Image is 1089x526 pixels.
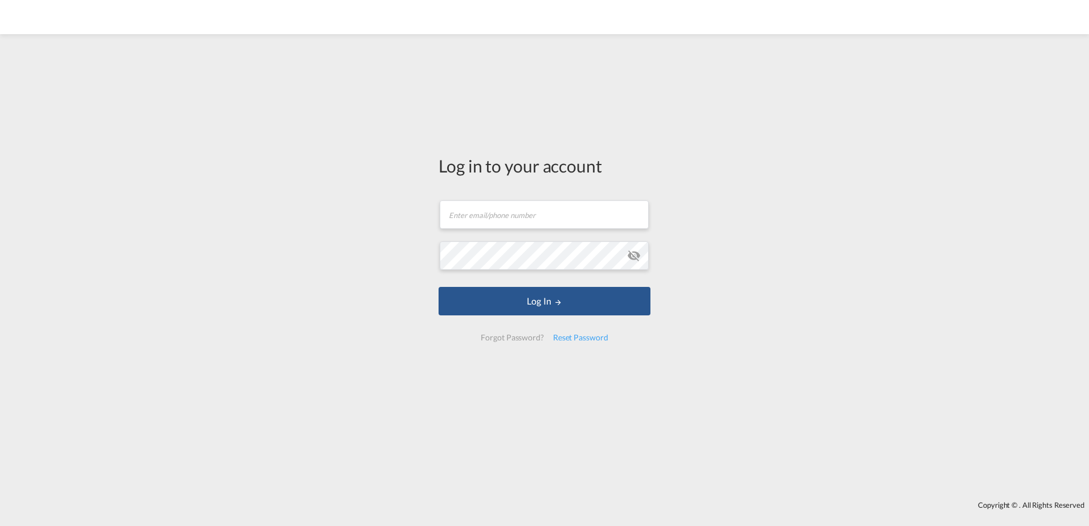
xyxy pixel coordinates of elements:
div: Log in to your account [439,154,650,178]
input: Enter email/phone number [440,200,649,229]
button: LOGIN [439,287,650,315]
md-icon: icon-eye-off [627,249,641,262]
div: Reset Password [548,327,613,348]
div: Forgot Password? [476,327,548,348]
